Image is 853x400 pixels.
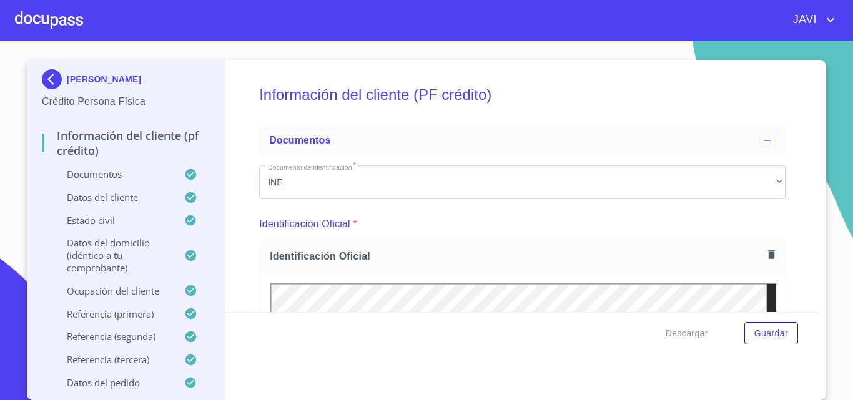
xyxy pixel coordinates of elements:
div: INE [259,165,786,199]
p: Referencia (tercera) [42,353,184,366]
img: Docupass spot blue [42,69,67,89]
div: [PERSON_NAME] [42,69,210,94]
p: Crédito Persona Física [42,94,210,109]
div: Documentos [259,125,786,155]
p: Datos del cliente [42,191,184,203]
p: Identificación Oficial [259,217,350,232]
span: Descargar [666,326,708,341]
span: Documentos [269,135,330,145]
p: Documentos [42,168,184,180]
p: Referencia (segunda) [42,330,184,343]
p: Referencia (primera) [42,308,184,320]
span: Guardar [754,326,788,341]
button: Descargar [661,322,713,345]
p: Datos del pedido [42,376,184,389]
p: Datos del domicilio (idéntico a tu comprobante) [42,237,184,274]
p: [PERSON_NAME] [67,74,141,84]
span: JAVI [784,10,823,30]
p: Información del cliente (PF crédito) [42,128,210,158]
button: account of current user [784,10,838,30]
button: Guardar [744,322,798,345]
p: Estado Civil [42,214,184,227]
p: Ocupación del Cliente [42,285,184,297]
span: Identificación Oficial [270,250,763,263]
h5: Información del cliente (PF crédito) [259,69,786,120]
